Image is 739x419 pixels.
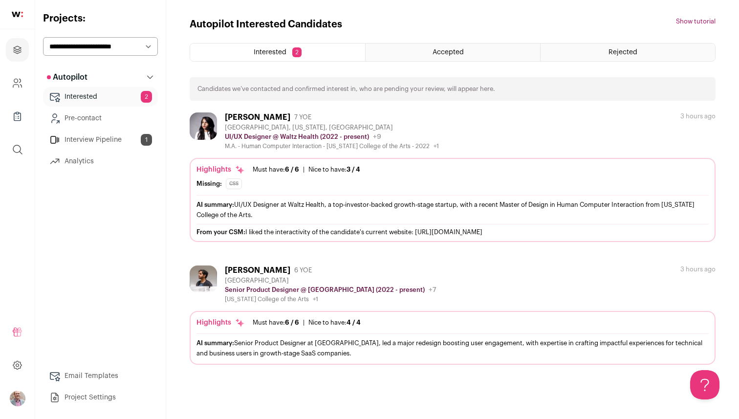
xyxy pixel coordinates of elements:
[43,152,158,171] a: Analytics
[6,71,29,95] a: Company and ATS Settings
[141,91,152,103] span: 2
[141,134,152,146] span: 1
[609,49,637,56] span: Rejected
[253,319,361,327] ul: |
[254,49,286,56] span: Interested
[43,87,158,107] a: Interested2
[225,142,439,150] div: M.A. - Human Computer Interaction - [US_STATE] College of the Arts - 2022
[225,124,439,132] div: [GEOGRAPHIC_DATA], [US_STATE], [GEOGRAPHIC_DATA]
[253,166,299,174] div: Must have:
[225,112,290,122] div: [PERSON_NAME]
[225,277,436,285] div: [GEOGRAPHIC_DATA]
[43,130,158,150] a: Interview Pipeline1
[308,166,360,174] div: Nice to have:
[196,338,709,358] div: Senior Product Designer at [GEOGRAPHIC_DATA], led a major redesign boosting user engagement, with...
[196,340,234,346] span: AI summary:
[225,133,369,141] p: UI/UX Designer @ Waltz Health (2022 - present)
[285,166,299,173] span: 6 / 6
[43,366,158,386] a: Email Templates
[680,265,716,273] div: 3 hours ago
[196,228,709,236] div: I liked the interactivity of the candidate's current website: [URL][DOMAIN_NAME]
[680,112,716,120] div: 3 hours ago
[10,391,25,406] button: Open dropdown
[225,265,290,275] div: [PERSON_NAME]
[190,18,342,31] h1: Autopilot Interested Candidates
[313,296,318,302] span: +1
[190,112,217,140] img: 5831f2695a9b7b5bf840e2dc6cf1177c5ceef4eb45be81777d2cdcad9317eefa.jpg
[190,112,716,242] a: [PERSON_NAME] 7 YOE [GEOGRAPHIC_DATA], [US_STATE], [GEOGRAPHIC_DATA] UI/UX Designer @ Waltz Healt...
[47,71,87,83] p: Autopilot
[676,18,716,25] button: Show tutorial
[366,44,540,61] a: Accepted
[253,319,299,327] div: Must have:
[196,199,709,220] div: UI/UX Designer at Waltz Health, a top-investor-backed growth-stage startup, with a recent Master ...
[43,109,158,128] a: Pre-contact
[6,105,29,128] a: Company Lists
[225,286,425,294] p: Senior Product Designer @ [GEOGRAPHIC_DATA] (2022 - present)
[43,67,158,87] button: Autopilot
[10,391,25,406] img: 190284-medium_jpg
[196,180,222,188] div: Missing:
[43,12,158,25] h2: Projects:
[541,44,715,61] a: Rejected
[226,178,242,189] div: CSS
[196,229,245,235] span: From your CSM:
[373,133,381,140] span: +9
[196,318,245,328] div: Highlights
[12,12,23,17] img: wellfound-shorthand-0d5821cbd27db2630d0214b213865d53afaa358527fdda9d0ea32b1df1b89c2c.svg
[225,295,436,303] div: [US_STATE] College of the Arts
[292,47,302,57] span: 2
[196,201,234,208] span: AI summary:
[429,287,436,293] span: +7
[43,388,158,407] a: Project Settings
[308,319,361,327] div: Nice to have:
[690,370,719,399] iframe: Help Scout Beacon - Open
[434,143,439,149] span: +1
[196,165,245,175] div: Highlights
[6,38,29,62] a: Projects
[347,319,361,326] span: 4 / 4
[285,319,299,326] span: 6 / 6
[294,113,311,121] span: 7 YOE
[294,266,312,274] span: 6 YOE
[253,166,360,174] ul: |
[190,265,716,364] a: [PERSON_NAME] 6 YOE [GEOGRAPHIC_DATA] Senior Product Designer @ [GEOGRAPHIC_DATA] (2022 - present...
[197,85,495,93] p: Candidates we’ve contacted and confirmed interest in, who are pending your review, will appear here.
[433,49,464,56] span: Accepted
[347,166,360,173] span: 3 / 4
[190,265,217,293] img: 4e6013d7f2d2306bba4bec8a2108d13c9666f8ef83fdee1fff17bc47415e6ead.jpg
